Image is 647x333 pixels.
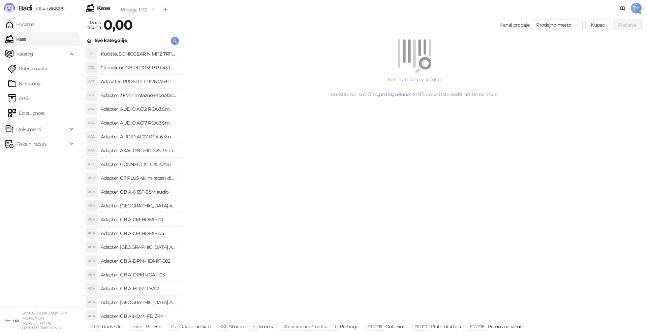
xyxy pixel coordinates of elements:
div: A3T [86,90,97,101]
div: Pretraga [340,322,359,331]
h4: Adapter, AUDIO AC27 RCA-6.3mm stereo [101,131,176,142]
div: Prodaja 1352 [121,6,147,13]
div: Sve kategorije [95,37,127,44]
span: f [335,324,336,329]
div: Gotovina [386,322,405,331]
div: AAR [86,145,97,156]
h4: Adapter, GB A-CM-HDMIF-05 [101,228,176,239]
button: Add tab [159,3,172,16]
img: Logo [4,3,15,13]
div: AGA [86,242,97,253]
span: Badi [18,4,32,12]
div: AAA [86,104,97,114]
span: TM [631,3,642,13]
a: Početna [5,18,34,31]
span: 3.11.4-b868281 [32,6,64,12]
div: AGA [86,297,97,308]
button: Plaćanje [613,20,642,30]
a: Kasa [5,32,26,46]
h4: Adapter, [GEOGRAPHIC_DATA] A-AC-UKEU-001 UK na EU 7.5A [101,200,176,211]
div: Iznos računa [85,18,102,32]
span: ⌫ [220,324,226,329]
button: remove [149,7,157,12]
h4: Adapter, GB A-CM-HDMIF-01 [101,214,176,225]
div: AGA [86,269,97,280]
h4: Adapter, CONNECT XL CXL-UA4IN1 putni univerzalni [101,159,176,170]
h4: Adapter, AUDIO AC17 RCA-3.5mm stereo [101,118,176,128]
a: Dostupnost [8,106,45,120]
div: Potvrdi [146,322,162,331]
span: Katalog [16,47,33,61]
h4: * Konektor; GB PLUG5SP RJ-45 FTP Kat.5 [101,62,176,73]
a: Kategorije [8,77,41,90]
h4: Adapter, GB A-6.35F-3.5M audio [101,187,176,197]
span: Prodajno mesto [536,20,579,30]
div: AGP [86,173,97,184]
div: AGA [86,187,97,197]
span: Dokumenti [16,123,41,136]
span: Fiskalni računi [16,137,47,151]
h4: Adapter, G7 PLUS 4K miracast dlna airplay za TV [101,173,176,184]
a: ArtikliArtikli [8,92,32,105]
h4: Adapter, GB A-HDMI-FD Ž-M [101,311,176,322]
span: F10 / F16 [367,324,382,329]
h4: Adapater, PROSTO TPF26-WH-P razdelnik [101,76,176,87]
h4: Adapter, AUDIO AC12 RCA-3.5mm mono [101,104,176,114]
div: AGA [86,214,97,225]
div: AGA [86,200,97,211]
h4: Adapter, [GEOGRAPHIC_DATA] A-CMU3-LAN-05 hub [101,242,176,253]
div: Unos šifre [102,322,123,331]
small: SAMOSTALNA ZANATSKA RADNJA CAT [PERSON_NAME] PREDUZETNIK KOVIN [22,311,67,330]
h4: Kućište, SONICGEAR NIMITZ TR1100 belo BEZ napajanja [101,48,176,59]
a: Dokumentacija [617,3,628,13]
div: Izmena [258,322,274,331]
div: grid [81,47,182,320]
span: ⌘ command / ⌃ control [284,324,329,329]
div: Kanal prodaje [500,21,530,29]
div: AGA [86,256,97,266]
div: Odabir artikala [179,322,211,331]
span: 0-9 [92,324,98,329]
div: AAA [86,118,97,128]
div: AAA [86,131,97,142]
div: Nema artikala na računu. Koristite bar kod čitač, ili kako biste dodali artikle na račun. [190,76,639,98]
div: AGA [86,228,97,239]
span: F11 / F17 [414,324,428,329]
div: APT [86,76,97,87]
div: Storno [229,322,244,331]
div: Prenos na račun [488,322,522,331]
a: pretragu [379,91,398,97]
span: F12 / F18 [470,324,484,329]
h4: Adapter, GB A-HDMI-DVI-2 [101,283,176,294]
span: enter [132,324,142,329]
h4: Adapter, [GEOGRAPHIC_DATA] A-HDMI-FC Ž-M [101,297,176,308]
span: + [253,324,255,329]
div: Kasa [97,5,110,11]
a: unesite šifru [401,91,427,97]
div: AGA [86,283,97,294]
button: Kupac [585,20,610,30]
span: ↑/↓ [171,324,176,329]
strong: 0,00 [103,16,132,33]
div: Platna kartica [431,322,461,331]
div: AGA [86,311,97,322]
img: 64x64-companyLogo-ae27db6e-dfce-48a1-b68e-83471bd1bffd.png [5,314,19,327]
h4: Adapter, GB A-DPM-HDMIF-002 [101,256,176,266]
div: S [86,48,97,59]
a: Robne marke [8,62,48,75]
h4: Adapter, 3FMR Trofazno-Monofazni [101,90,176,101]
div: ACX [86,159,97,170]
h4: Adapter, AXAGON RHD-225 3.5 za 2x2.5 [101,145,176,156]
h4: Adapter, GB A-DPM-VGAF-03 [101,269,176,280]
